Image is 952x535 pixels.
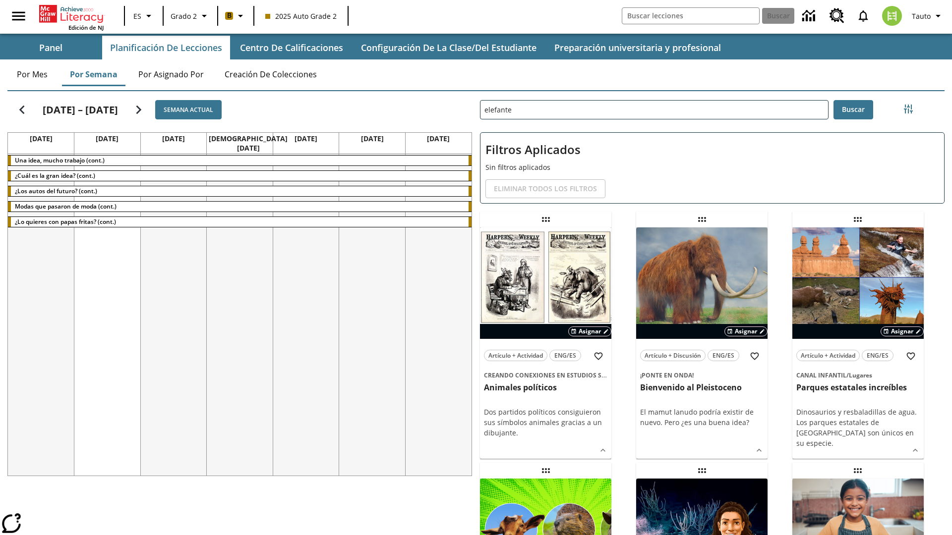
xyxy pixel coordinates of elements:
[546,36,729,59] button: Preparación universitaria y profesional
[908,7,948,25] button: Perfil/Configuración
[796,407,920,448] div: Dinosaurios y resbaladillas de agua. Los parques estatales de [GEOGRAPHIC_DATA] son únicos en su ...
[425,133,452,144] a: 31 de agosto de 2025
[694,463,710,479] div: Lección arrastrable: Pregúntale a la científica: Extraños animales marinos
[645,350,701,361] span: Artículo + Discusión
[801,350,855,361] span: Artículo + Actividad
[713,350,734,361] span: ENG/ES
[15,187,97,195] span: ¿Los autos del futuro? (cont.)
[217,62,325,86] button: Creación de colecciones
[160,133,187,144] a: 27 de agosto de 2025
[862,350,893,361] button: ENG/ES
[102,36,230,59] button: Planificación de lecciones
[480,101,828,119] input: Buscar lecciones
[792,227,924,459] div: lesson details
[752,443,767,458] button: Ver más
[867,350,889,361] span: ENG/ES
[9,97,35,122] button: Regresar
[359,133,386,144] a: 30 de agosto de 2025
[221,7,250,25] button: Boost El color de la clase es anaranjado claro. Cambiar el color de la clase.
[640,350,706,361] button: Artículo + Discusión
[15,217,116,226] span: ¿Lo quieres con papas fritas? (cont.)
[484,370,607,380] span: Tema: Creando conexiones en Estudios Sociales/Historia de Estados Unidos I
[8,202,472,212] div: Modas que pasaron de moda (cont.)
[694,212,710,227] div: Lección arrastrable: Bienvenido al Pleistoceno
[636,227,768,459] div: lesson details
[293,133,319,144] a: 29 de agosto de 2025
[484,407,607,438] div: Dos partidos políticos consiguieron sus símbolos animales gracias a un dibujante.
[1,36,100,59] button: Panel
[15,171,95,180] span: ¿Cuál es la gran idea? (cont.)
[128,7,160,25] button: Lenguaje: ES, Selecciona un idioma
[640,382,764,393] h3: Bienvenido al Pleistoceno
[882,6,902,26] img: avatar image
[796,350,860,361] button: Artículo + Actividad
[708,350,739,361] button: ENG/ES
[232,36,351,59] button: Centro de calificaciones
[796,2,824,30] a: Centro de información
[724,326,768,336] button: Asignar Elegir fechas
[480,132,945,204] div: Filtros Aplicados
[133,11,141,21] span: ES
[746,347,764,365] button: Añadir a mis Favoritas
[7,62,57,86] button: Por mes
[796,370,920,380] span: Tema: Canal Infantil/Lugares
[538,463,554,479] div: Lección arrastrable: Ecohéroes de cuatro patas
[579,327,601,336] span: Asignar
[353,36,544,59] button: Configuración de la clase/del estudiante
[488,350,543,361] span: Artículo + Actividad
[68,24,104,31] span: Edición de NJ
[735,327,757,336] span: Asignar
[833,100,873,119] button: Buscar
[640,407,764,428] div: El mamut lanudo podría existir de nuevo. Pero ¿es una buena idea?
[15,202,117,211] span: Modas que pasaron de moda (cont.)
[640,371,694,379] span: ¡Ponte en onda!
[8,186,472,196] div: ¿Los autos del futuro? (cont.)
[8,217,472,227] div: ¿Lo quieres con papas fritas? (cont.)
[171,11,197,21] span: Grado 2
[850,212,866,227] div: Lección arrastrable: Parques estatales increíbles
[39,4,104,24] a: Portada
[126,97,151,122] button: Seguir
[485,162,939,172] p: Sin filtros aplicados
[912,11,931,21] span: Tauto
[568,326,611,336] button: Asignar Elegir fechas
[94,133,120,144] a: 26 de agosto de 2025
[824,2,850,29] a: Centro de recursos, Se abrirá en una pestaña nueva.
[849,371,872,379] span: Lugares
[485,138,939,162] h2: Filtros Aplicados
[484,371,627,379] span: Creando conexiones en Estudios Sociales
[549,350,581,361] button: ENG/ES
[62,62,125,86] button: Por semana
[484,350,547,361] button: Artículo + Actividad
[590,347,607,365] button: Añadir a mis Favoritas
[538,212,554,227] div: Lección arrastrable: Animales políticos
[850,463,866,479] div: Lección arrastrable: La dulce historia de las galletas
[4,1,33,31] button: Abrir el menú lateral
[43,104,118,116] h2: [DATE] – [DATE]
[898,99,918,119] button: Menú lateral de filtros
[640,370,764,380] span: Tema: ¡Ponte en onda!/null
[484,382,607,393] h3: Animales políticos
[167,7,214,25] button: Grado: Grado 2, Elige un grado
[227,9,232,22] span: B
[554,350,576,361] span: ENG/ES
[881,326,924,336] button: Asignar Elegir fechas
[796,382,920,393] h3: Parques estatales increíbles
[796,371,846,379] span: Canal Infantil
[622,8,759,24] input: Buscar campo
[130,62,212,86] button: Por asignado por
[891,327,913,336] span: Asignar
[28,133,55,144] a: 25 de agosto de 2025
[39,3,104,31] div: Portada
[8,156,472,165] div: Una idea, mucho trabajo (cont.)
[908,443,923,458] button: Ver más
[15,156,105,164] span: Una idea, mucho trabajo (cont.)
[265,11,337,21] span: 2025 Auto Grade 2
[902,347,920,365] button: Añadir a mis Favoritas
[595,443,610,458] button: Ver más
[850,3,876,29] a: Notificaciones
[207,133,290,154] a: 28 de agosto de 2025
[876,3,908,29] button: Escoja un nuevo avatar
[155,100,222,119] button: Semana actual
[846,371,849,379] span: /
